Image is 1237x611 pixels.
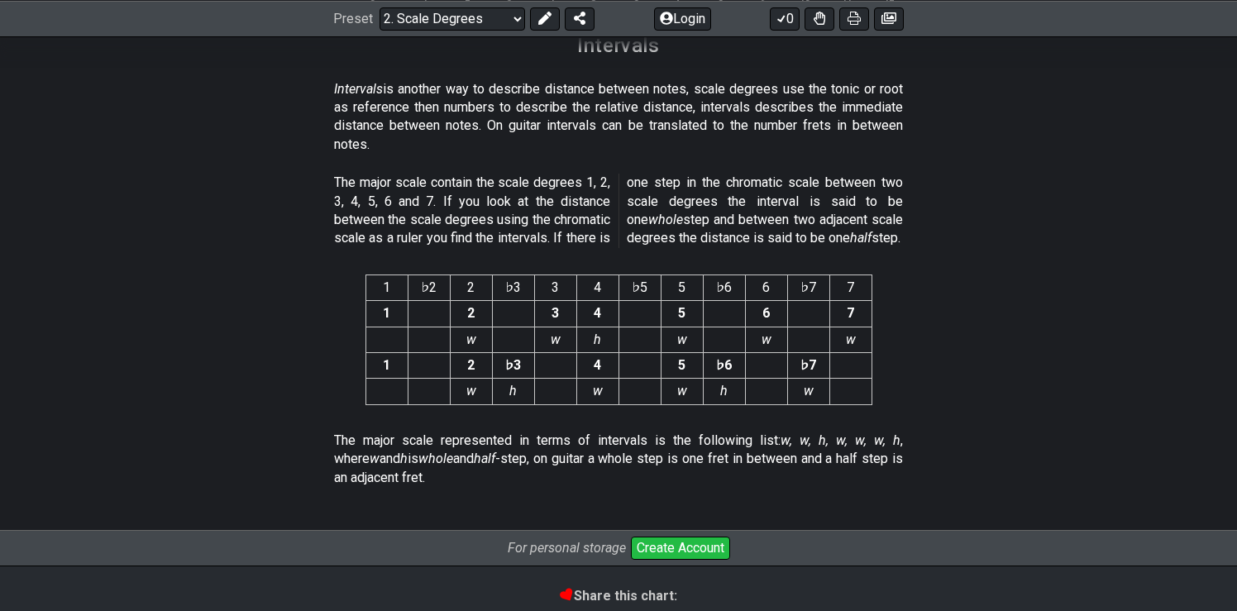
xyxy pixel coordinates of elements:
[565,7,595,30] button: Share Preset
[648,212,683,227] em: whole
[720,383,728,399] em: h
[618,274,661,300] th: ♭5
[530,7,560,30] button: Edit Preset
[408,274,450,300] th: ♭2
[552,305,559,321] strong: 3
[365,274,408,300] th: 1
[847,305,854,321] strong: 7
[593,383,603,399] em: w
[334,174,903,248] p: The major scale contain the scale degrees 1, 2, 3, 4, 5, 6 and 7. If you look at the distance bet...
[661,274,703,300] th: 5
[829,274,872,300] th: 7
[334,81,383,97] em: Intervals
[762,332,771,347] em: w
[874,7,904,30] button: Create image
[762,305,770,321] strong: 6
[450,274,492,300] th: 2
[594,357,601,373] strong: 4
[383,305,390,321] strong: 1
[383,357,390,373] strong: 1
[505,357,521,373] strong: ♭3
[467,357,475,373] strong: 2
[492,274,534,300] th: ♭3
[745,274,787,300] th: 6
[370,451,380,466] em: w
[551,332,561,347] em: w
[333,11,373,26] span: Preset
[466,332,476,347] em: w
[418,451,453,466] em: whole
[467,305,475,321] strong: 2
[534,274,576,300] th: 3
[654,7,711,30] button: Login
[561,588,677,604] b: Share this chart:
[800,357,816,373] strong: ♭7
[466,383,476,399] em: w
[508,540,626,556] i: For personal storage
[787,274,829,300] th: ♭7
[850,230,872,246] em: half
[770,7,800,30] button: 0
[677,383,687,399] em: w
[678,357,685,373] strong: 5
[509,383,517,399] em: h
[677,332,687,347] em: w
[846,332,856,347] em: w
[839,7,869,30] button: Print
[781,432,900,448] em: w, w, h, w, w, w, h
[400,451,408,466] em: h
[805,7,834,30] button: Toggle Dexterity for all fretkits
[576,274,618,300] th: 4
[380,7,525,30] select: Preset
[631,537,730,560] button: Create Account
[703,274,745,300] th: ♭6
[577,36,659,55] h2: Intervals
[804,383,814,399] em: w
[594,305,601,321] strong: 4
[334,432,903,487] p: The major scale represented in terms of intervals is the following list: , where and is and -step...
[334,80,903,155] p: is another way to describe distance between notes, scale degrees use the tonic or root as referen...
[594,332,601,347] em: h
[474,451,495,466] em: half
[678,305,685,321] strong: 5
[716,357,732,373] strong: ♭6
